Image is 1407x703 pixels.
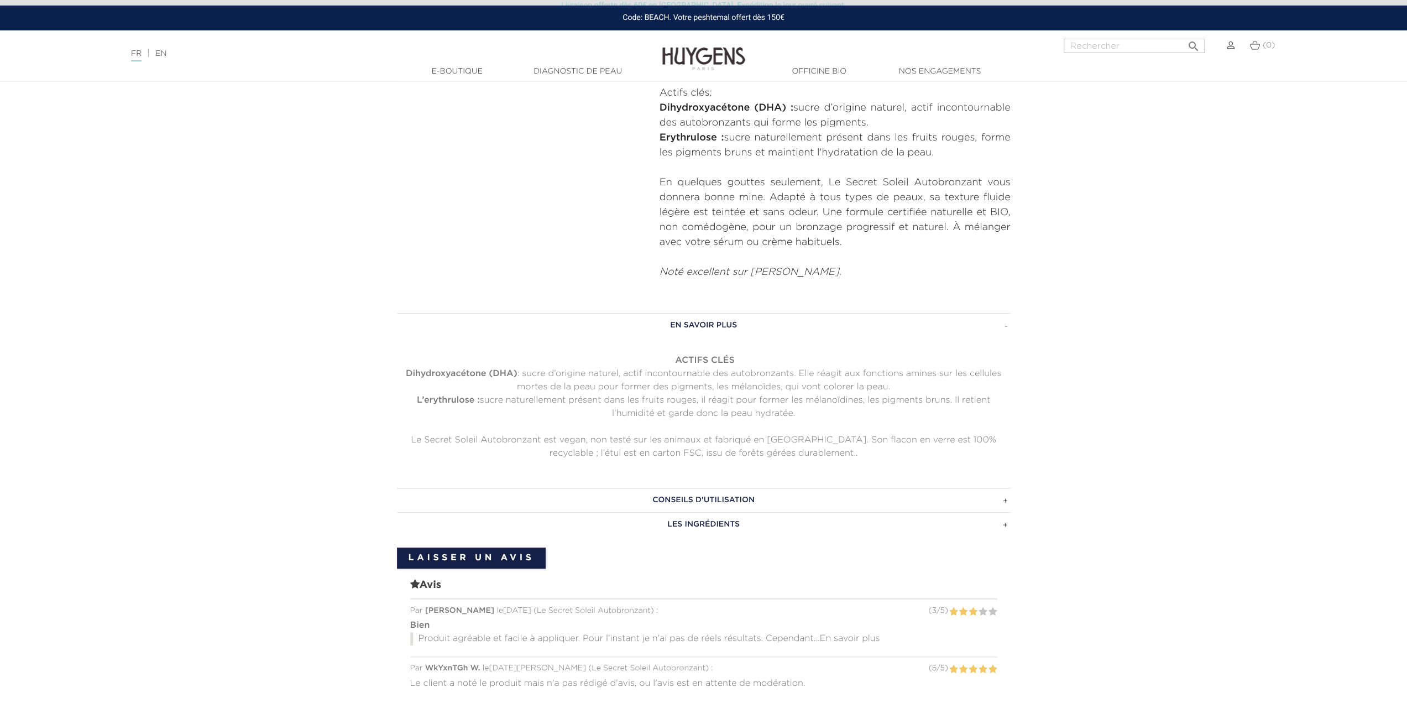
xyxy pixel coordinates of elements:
[928,605,948,617] div: ( / )
[988,663,997,676] label: 5
[932,664,936,672] span: 5
[660,175,1011,250] p: En quelques gouttes seulement, Le Secret Soleil Autobronzant vous donnera bonne mine. Adapté à to...
[932,607,936,615] span: 3
[940,607,944,615] span: 5
[397,367,1011,394] p: : sucre d’origine naturel, actif incontournable des autobronzants. Elle réagit aux fonctions amin...
[592,664,705,672] span: Le Secret Soleil Autobronzant
[660,103,793,113] strong: Dihydroxyacétone (DHA) :
[397,394,1011,420] p: sucre naturellement présent dans les fruits rouges, il réagit pour former les mélanoïdines, les p...
[660,267,841,277] em: Noté excellent sur [PERSON_NAME].
[959,663,968,676] label: 2
[988,605,997,619] label: 5
[410,663,997,674] div: Par le [DATE][PERSON_NAME] ( ) :
[1263,41,1275,49] span: (0)
[131,50,142,61] a: FR
[425,607,495,615] span: [PERSON_NAME]
[417,396,480,405] strong: L’erythrulose :
[949,663,958,676] label: 1
[949,605,958,619] label: 1
[406,369,517,378] strong: Dihydroxyacétone (DHA)
[660,133,724,143] strong: Erythrulose :
[968,663,977,676] label: 3
[820,634,880,643] span: En savoir plus
[397,512,1011,537] a: LES INGRÉDIENTS
[397,548,546,569] a: Laisser un avis
[660,86,1011,101] p: Actifs clés:
[675,356,734,365] strong: ACTIFS CLÉS
[885,66,995,77] a: Nos engagements
[410,577,997,600] span: Avis
[940,664,944,672] span: 5
[155,50,166,58] a: EN
[397,434,1011,460] p: Le Secret Soleil Autobronzant est vegan, non testé sur les animaux et fabriqué en [GEOGRAPHIC_DAT...
[660,131,1011,160] p: sucre naturellement présent dans les fruits rouges, forme les pigments bruns et maintient l'hydra...
[410,632,997,645] p: Produit agréable et facile à appliquer. Pour l’instant je n’ai pas de réels résultats. Cependant...
[764,66,875,77] a: Officine Bio
[397,313,1011,337] a: EN SAVOIR PLUS
[959,605,968,619] label: 2
[410,674,997,698] div: Le client a noté le produit mais n'a pas rédigé d'avis, ou l'avis est en attente de modération.
[522,66,633,77] a: Diagnostic de peau
[928,663,948,674] div: ( / )
[397,92,643,231] iframe: Comment appliquer Le Secret Soleil Autobronzant ?
[978,605,987,619] label: 4
[537,607,651,615] span: Le Secret Soleil Autobronzant
[397,488,1011,512] a: CONSEILS D'UTILISATION
[410,605,997,617] div: Par le [DATE] ( ) :
[410,621,430,630] strong: Bien
[1184,35,1204,50] button: 
[1064,39,1205,53] input: Rechercher
[125,47,578,60] div: |
[425,664,480,672] span: WkYxnTGh W.
[662,29,745,72] img: Huygens
[978,663,987,676] label: 4
[968,605,977,619] label: 3
[1187,37,1200,50] i: 
[402,66,512,77] a: E-Boutique
[660,101,1011,131] p: sucre d’origine naturel, actif incontournable des autobronzants qui forme les pigments.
